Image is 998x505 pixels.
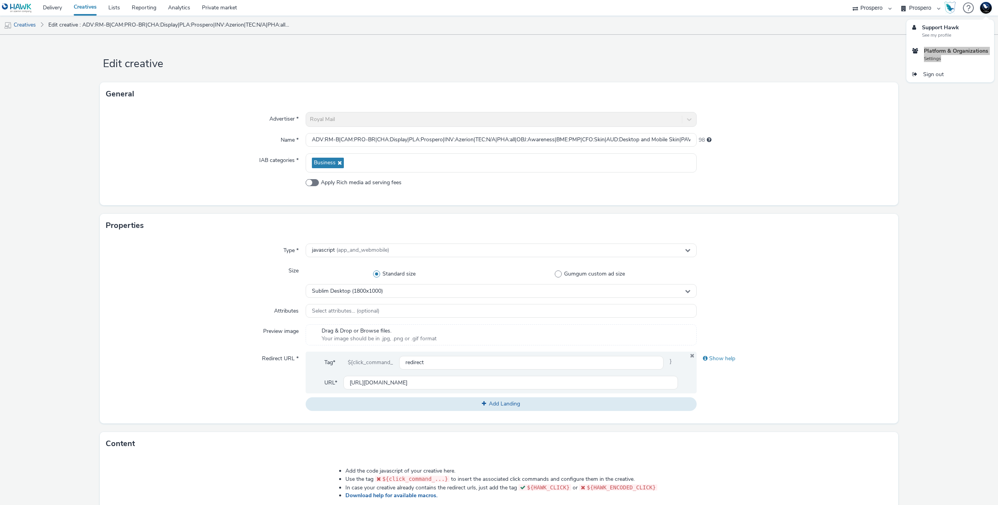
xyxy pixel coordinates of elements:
span: ${HAWK_CLICK} [527,484,570,491]
span: javascript [312,247,389,254]
label: IAB categories * [256,153,302,164]
span: 98 [699,136,705,144]
span: } [664,356,678,370]
span: Apply Rich media ad serving fees [321,179,402,187]
label: Size [285,264,302,275]
label: Advertiser * [266,112,302,123]
h1: Edit creative [100,57,898,71]
label: Preview image [260,324,302,335]
label: Type * [280,244,302,254]
a: Hawk Academy [944,2,959,14]
h3: General [106,88,134,100]
div: See my profile [922,32,959,39]
h3: Content [106,438,135,450]
span: Select attributes... (optional) [312,308,379,315]
li: Use the tag to insert the associated click commands and configure them in the creative. [345,475,659,483]
label: Redirect URL * [259,352,302,363]
span: Add Landing [489,400,520,407]
input: Name [306,133,697,147]
span: Your image should be in .jpg, .png or .gif format [322,335,437,343]
button: Add Landing [306,397,697,411]
span: Drag & Drop or Browse files. [322,327,437,335]
label: Name * [278,133,302,144]
img: Support Hawk [980,2,992,14]
strong: Support Hawk [922,24,959,31]
a: Download help for available macros. [345,492,441,499]
span: Business [314,160,336,166]
img: mobile [4,21,12,29]
h3: Properties [106,220,144,231]
img: undefined Logo [2,3,32,13]
div: ${click_command_ [342,356,399,370]
span: Gumgum custom ad size [564,270,625,278]
a: Platform & OrganizationsSettings [906,43,994,66]
span: Sublim Desktop (1800x1000) [312,288,383,295]
span: Standard size [382,270,416,278]
span: ${HAWK_ENCODED_CLICK} [587,484,656,491]
div: Maximum 255 characters [707,136,711,144]
strong: Platform & Organizations [924,47,988,55]
a: Edit creative : ADV:RM-B|CAM:PRO-BR|CHA:Display|PLA:Prospero|INV:Azerion|TEC:N/A|PHA:all|OBJ:Awar... [44,16,294,34]
a: Support HawkSee my profile [906,20,994,43]
img: Hawk Academy [944,2,956,14]
span: ${click_command_...} [382,476,448,482]
label: Attributes [271,304,302,315]
div: Settings [924,55,988,62]
div: Show help [697,352,892,366]
span: (app_and_webmobile) [336,246,389,254]
li: Add the code javascript of your creative here. [345,467,659,475]
input: url... [343,376,678,389]
div: Sign out [923,70,944,78]
li: In case your creative already contains the redirect urls, just add the tag or [345,484,659,492]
